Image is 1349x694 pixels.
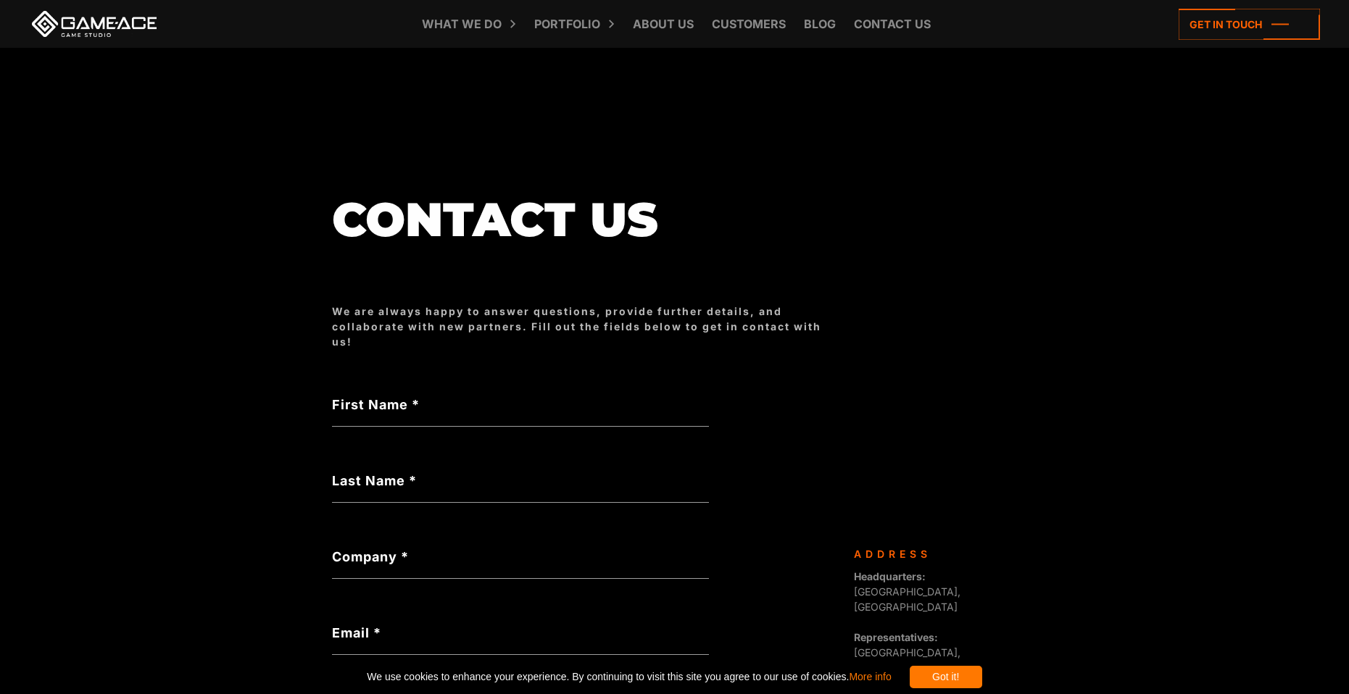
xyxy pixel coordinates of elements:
[332,193,839,246] h1: Contact us
[854,570,960,613] span: [GEOGRAPHIC_DATA], [GEOGRAPHIC_DATA]
[332,547,709,567] label: Company *
[849,671,891,682] a: More info
[854,631,938,643] strong: Representatives:
[332,395,709,414] label: First Name *
[910,666,982,688] div: Got it!
[332,304,839,350] div: We are always happy to answer questions, provide further details, and collaborate with new partne...
[332,623,709,643] label: Email *
[367,666,891,688] span: We use cookies to enhance your experience. By continuing to visit this site you agree to our use ...
[854,570,926,582] strong: Headquarters:
[854,546,1006,561] div: Address
[332,471,709,490] label: Last Name *
[1179,9,1320,40] a: Get in touch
